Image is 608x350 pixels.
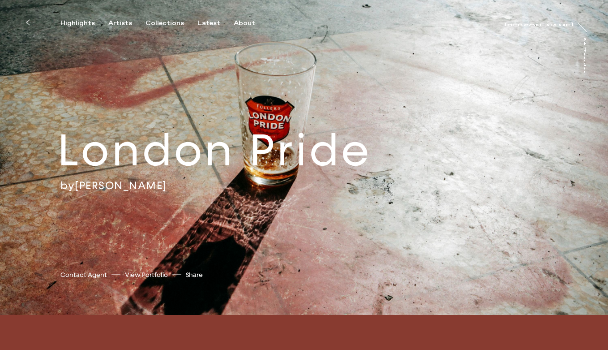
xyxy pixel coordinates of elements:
[60,19,108,27] button: Highlights
[197,19,234,27] button: Latest
[146,19,197,27] button: Collections
[108,19,146,27] button: Artists
[108,19,132,27] div: Artists
[58,123,432,179] h2: London Pride
[579,36,587,74] div: At Trayler
[125,270,168,280] a: View Portfolio
[234,19,255,27] div: About
[60,270,107,280] a: Contact Agent
[60,19,95,27] div: Highlights
[146,19,184,27] div: Collections
[60,179,75,192] span: by
[186,269,203,281] button: Share
[505,17,574,26] a: [PERSON_NAME]
[75,179,167,192] a: [PERSON_NAME]
[584,36,593,73] a: At Trayler
[234,19,269,27] button: About
[197,19,220,27] div: Latest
